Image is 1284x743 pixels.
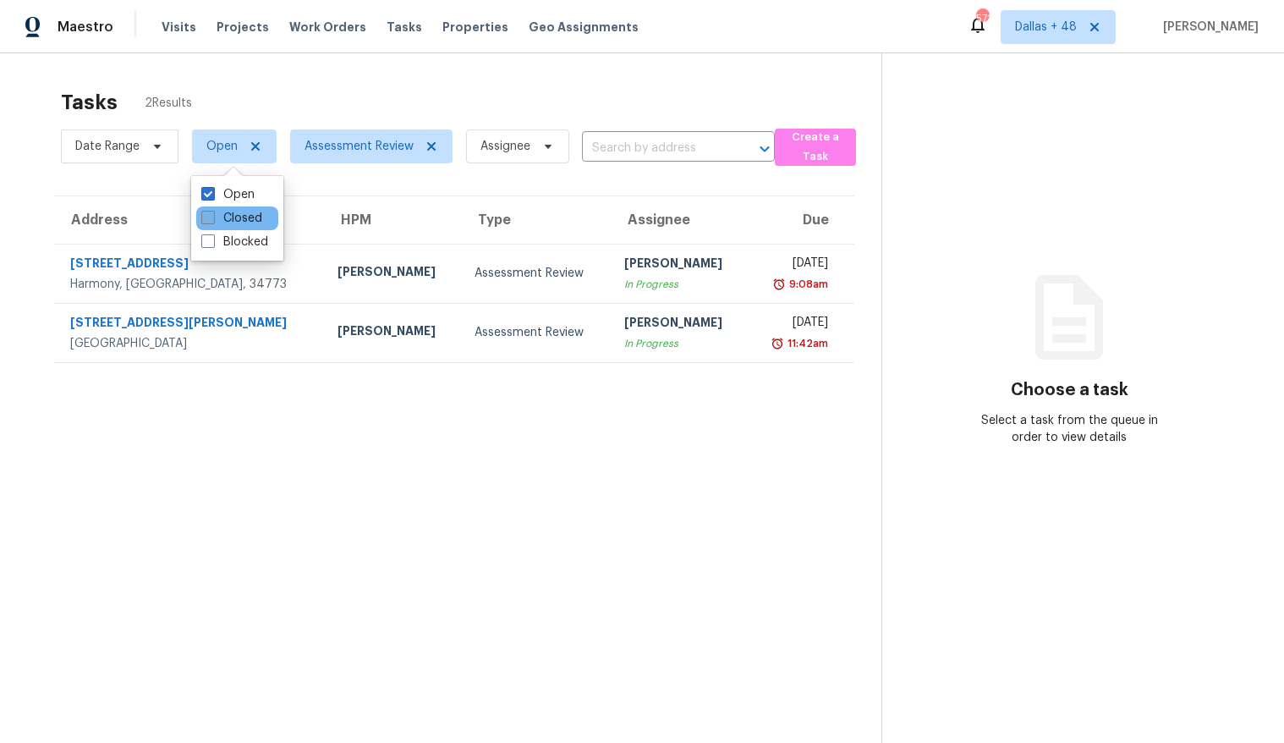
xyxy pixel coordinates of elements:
div: Select a task from the queue in order to view details [976,412,1164,446]
div: 9:08am [786,276,828,293]
div: Assessment Review [475,265,596,282]
span: Maestro [58,19,113,36]
span: Visits [162,19,196,36]
div: [DATE] [761,255,828,276]
span: Create a Task [783,128,848,167]
label: Blocked [201,234,268,250]
th: HPM [324,196,461,244]
span: Date Range [75,138,140,155]
th: Address [54,196,324,244]
h3: Choose a task [1011,382,1128,399]
span: Properties [442,19,508,36]
div: [STREET_ADDRESS] [70,255,310,276]
input: Search by address [582,135,727,162]
div: [DATE] [761,314,828,335]
img: Overdue Alarm Icon [771,335,784,352]
span: Work Orders [289,19,366,36]
button: Open [753,137,776,161]
div: In Progress [624,276,734,293]
span: Assignee [480,138,530,155]
div: [PERSON_NAME] [337,263,447,284]
th: Type [461,196,610,244]
span: 2 Results [145,95,192,112]
button: Create a Task [775,129,856,166]
th: Due [748,196,854,244]
h2: Tasks [61,94,118,111]
span: Geo Assignments [529,19,639,36]
img: Overdue Alarm Icon [772,276,786,293]
div: [STREET_ADDRESS][PERSON_NAME] [70,314,310,335]
div: [PERSON_NAME] [337,322,447,344]
div: [PERSON_NAME] [624,255,734,276]
span: Assessment Review [305,138,414,155]
th: Assignee [611,196,748,244]
div: [PERSON_NAME] [624,314,734,335]
label: Open [201,186,255,203]
div: Assessment Review [475,324,596,341]
div: [GEOGRAPHIC_DATA] [70,335,310,352]
div: In Progress [624,335,734,352]
div: Harmony, [GEOGRAPHIC_DATA], 34773 [70,276,310,293]
label: Closed [201,210,262,227]
span: Open [206,138,238,155]
div: 571 [976,10,988,27]
div: 11:42am [784,335,828,352]
span: Tasks [387,21,422,33]
span: [PERSON_NAME] [1156,19,1259,36]
span: Projects [217,19,269,36]
span: Dallas + 48 [1015,19,1077,36]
